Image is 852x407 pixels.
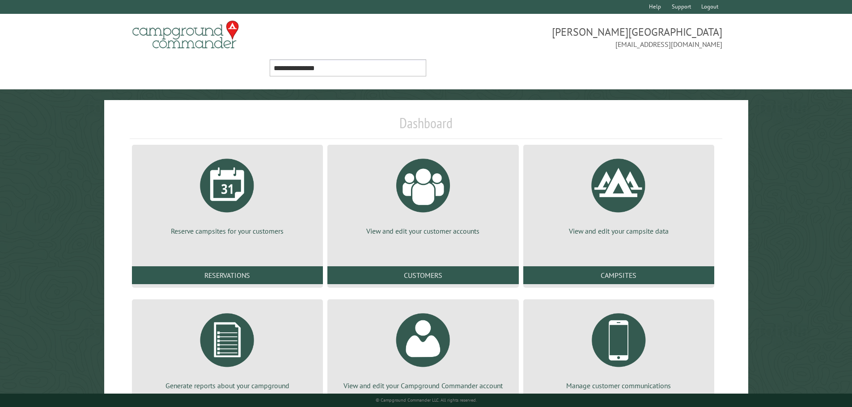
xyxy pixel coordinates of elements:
a: Manage customer communications [534,306,704,390]
p: View and edit your Campground Commander account [338,381,508,390]
a: View and edit your campsite data [534,152,704,236]
h1: Dashboard [130,114,723,139]
a: Reservations [132,266,323,284]
a: Campsites [523,266,714,284]
a: Customers [327,266,518,284]
p: View and edit your customer accounts [338,226,508,236]
a: Generate reports about your campground [143,306,312,390]
p: Generate reports about your campground [143,381,312,390]
span: [PERSON_NAME][GEOGRAPHIC_DATA] [EMAIL_ADDRESS][DOMAIN_NAME] [426,25,723,50]
img: Campground Commander [130,17,242,52]
a: View and edit your Campground Commander account [338,306,508,390]
p: Reserve campsites for your customers [143,226,312,236]
p: Manage customer communications [534,381,704,390]
a: Reserve campsites for your customers [143,152,312,236]
small: © Campground Commander LLC. All rights reserved. [376,397,477,403]
p: View and edit your campsite data [534,226,704,236]
a: View and edit your customer accounts [338,152,508,236]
